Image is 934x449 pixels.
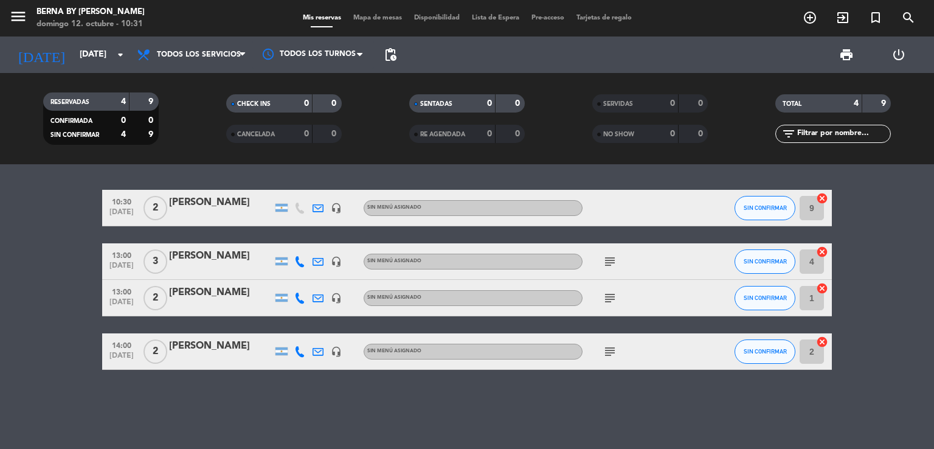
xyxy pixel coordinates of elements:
span: [DATE] [106,352,137,366]
i: subject [603,254,617,269]
strong: 0 [670,130,675,138]
span: Mis reservas [297,15,347,21]
strong: 0 [331,99,339,108]
span: Sin menú asignado [367,295,421,300]
i: turned_in_not [868,10,883,25]
i: subject [603,344,617,359]
span: SIN CONFIRMAR [744,294,787,301]
input: Filtrar por nombre... [796,127,890,141]
span: pending_actions [383,47,398,62]
strong: 0 [331,130,339,138]
span: TOTAL [783,101,801,107]
i: headset_mic [331,256,342,267]
i: cancel [816,246,828,258]
span: SIN CONFIRMAR [744,348,787,355]
div: [PERSON_NAME] [169,248,272,264]
span: Sin menú asignado [367,205,421,210]
i: exit_to_app [835,10,850,25]
span: Sin menú asignado [367,259,421,263]
i: [DATE] [9,41,74,68]
span: CHECK INS [237,101,271,107]
span: RESERVADAS [50,99,89,105]
span: 14:00 [106,338,137,352]
strong: 0 [515,130,522,138]
span: 2 [144,196,167,220]
div: [PERSON_NAME] [169,338,272,354]
i: search [901,10,916,25]
div: Berna by [PERSON_NAME] [36,6,145,18]
button: SIN CONFIRMAR [735,196,795,220]
div: domingo 12. octubre - 10:31 [36,18,145,30]
i: cancel [816,282,828,294]
div: [PERSON_NAME] [169,195,272,211]
span: Disponibilidad [408,15,466,21]
i: filter_list [781,127,796,141]
strong: 0 [304,99,309,108]
span: 13:00 [106,284,137,298]
strong: 0 [487,130,492,138]
i: headset_mic [331,293,342,304]
strong: 0 [515,99,522,108]
strong: 9 [148,97,156,106]
span: CANCELADA [237,131,275,137]
span: SIN CONFIRMAR [50,132,99,138]
span: CONFIRMADA [50,118,92,124]
span: Pre-acceso [525,15,570,21]
span: 10:30 [106,194,137,208]
i: cancel [816,192,828,204]
strong: 0 [148,116,156,125]
span: SIN CONFIRMAR [744,204,787,211]
strong: 4 [854,99,859,108]
i: power_settings_new [891,47,906,62]
span: SIN CONFIRMAR [744,258,787,265]
span: SERVIDAS [603,101,633,107]
strong: 9 [881,99,888,108]
span: Todos los servicios [157,50,241,59]
button: SIN CONFIRMAR [735,286,795,310]
span: Lista de Espera [466,15,525,21]
span: 3 [144,249,167,274]
strong: 0 [304,130,309,138]
span: Tarjetas de regalo [570,15,638,21]
i: headset_mic [331,346,342,357]
strong: 9 [148,130,156,139]
span: [DATE] [106,262,137,276]
span: [DATE] [106,298,137,312]
div: [PERSON_NAME] [169,285,272,301]
button: SIN CONFIRMAR [735,249,795,274]
strong: 0 [698,99,705,108]
strong: 0 [698,130,705,138]
span: Mapa de mesas [347,15,408,21]
span: 2 [144,339,167,364]
strong: 0 [670,99,675,108]
button: menu [9,7,27,30]
span: SENTADAS [420,101,452,107]
span: 2 [144,286,167,310]
strong: 4 [121,97,126,106]
i: add_circle_outline [803,10,817,25]
strong: 4 [121,130,126,139]
span: NO SHOW [603,131,634,137]
i: arrow_drop_down [113,47,128,62]
span: print [839,47,854,62]
span: Sin menú asignado [367,349,421,353]
i: headset_mic [331,203,342,214]
span: [DATE] [106,208,137,222]
span: 13:00 [106,248,137,262]
i: cancel [816,336,828,348]
strong: 0 [121,116,126,125]
strong: 0 [487,99,492,108]
button: SIN CONFIRMAR [735,339,795,364]
span: RE AGENDADA [420,131,465,137]
div: LOG OUT [873,37,925,73]
i: subject [603,291,617,305]
i: menu [9,7,27,26]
